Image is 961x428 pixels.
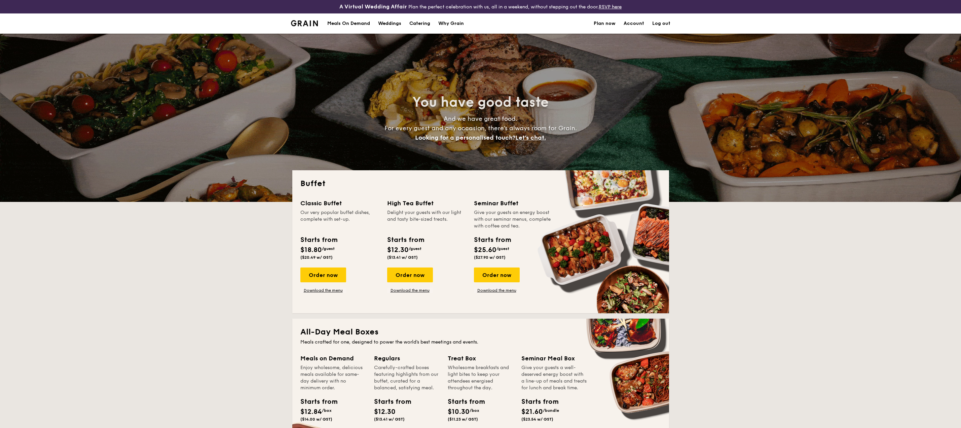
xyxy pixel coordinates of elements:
[323,13,374,34] a: Meals On Demand
[448,354,513,363] div: Treat Box
[374,417,405,422] span: ($13.41 w/ GST)
[474,288,520,293] a: Download the menu
[387,199,466,208] div: High Tea Buffet
[374,408,396,416] span: $12.30
[448,364,513,391] div: Wholesome breakfasts and light bites to keep your attendees energised throughout the day.
[387,288,433,293] a: Download the menu
[374,397,404,407] div: Starts from
[300,354,366,363] div: Meals on Demand
[374,354,440,363] div: Regulars
[291,20,318,26] img: Grain
[378,13,401,34] div: Weddings
[474,255,506,260] span: ($27.90 w/ GST)
[300,246,322,254] span: $18.80
[521,408,543,416] span: $21.60
[300,397,331,407] div: Starts from
[300,339,661,346] div: Meals crafted for one, designed to power the world's best meetings and events.
[327,13,370,34] div: Meals On Demand
[474,246,496,254] span: $25.60
[474,267,520,282] div: Order now
[594,13,616,34] a: Plan now
[300,209,379,229] div: Our very popular buffet dishes, complete with set-up.
[374,364,440,391] div: Carefully-crafted boxes featuring highlights from our buffet, curated for a balanced, satisfying ...
[387,267,433,282] div: Order now
[387,246,409,254] span: $12.30
[409,13,430,34] h1: Catering
[521,417,553,422] span: ($23.54 w/ GST)
[300,408,322,416] span: $12.84
[300,288,346,293] a: Download the menu
[409,246,421,251] span: /guest
[291,20,318,26] a: Logotype
[448,417,478,422] span: ($11.23 w/ GST)
[300,417,332,422] span: ($14.00 w/ GST)
[300,199,379,208] div: Classic Buffet
[624,13,644,34] a: Account
[374,13,405,34] a: Weddings
[322,408,332,413] span: /box
[339,3,407,11] h4: A Virtual Wedding Affair
[438,13,464,34] div: Why Grain
[521,364,587,391] div: Give your guests a well-deserved energy boost with a line-up of meals and treats for lunch and br...
[300,178,661,189] h2: Buffet
[474,235,511,245] div: Starts from
[434,13,468,34] a: Why Grain
[300,327,661,337] h2: All-Day Meal Boxes
[448,397,478,407] div: Starts from
[300,364,366,391] div: Enjoy wholesome, delicious meals available for same-day delivery with no minimum order.
[543,408,559,413] span: /bundle
[387,235,424,245] div: Starts from
[405,13,434,34] a: Catering
[300,235,337,245] div: Starts from
[474,199,553,208] div: Seminar Buffet
[387,209,466,229] div: Delight your guests with our light and tasty bite-sized treats.
[300,255,333,260] span: ($20.49 w/ GST)
[322,246,335,251] span: /guest
[287,3,674,11] div: Plan the perfect celebration with us, all in a weekend, without stepping out the door.
[448,408,470,416] span: $10.30
[515,134,546,141] span: Let's chat.
[599,4,622,10] a: RSVP here
[474,209,553,229] div: Give your guests an energy boost with our seminar menus, complete with coffee and tea.
[496,246,509,251] span: /guest
[387,255,418,260] span: ($13.41 w/ GST)
[521,397,552,407] div: Starts from
[521,354,587,363] div: Seminar Meal Box
[470,408,479,413] span: /box
[300,267,346,282] div: Order now
[652,13,670,34] a: Log out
